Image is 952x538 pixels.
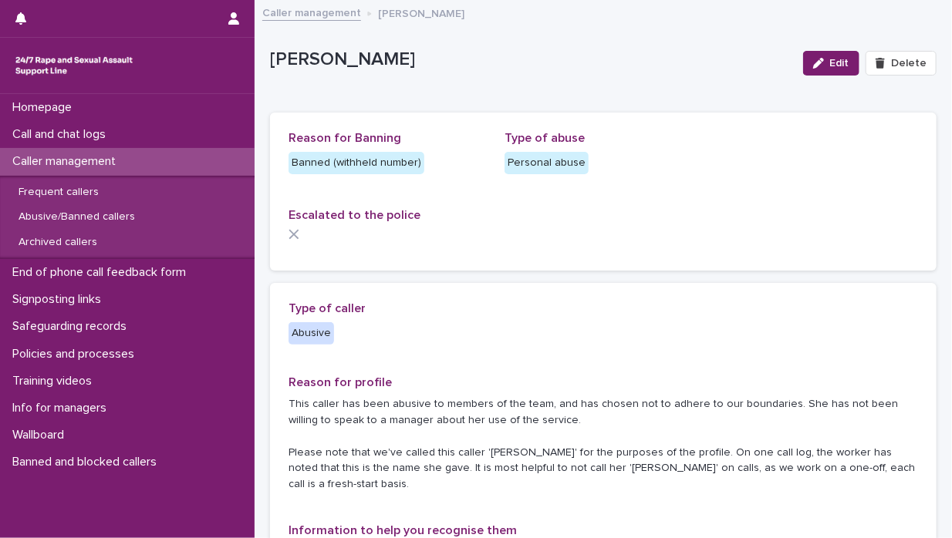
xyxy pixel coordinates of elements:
p: Policies and processes [6,347,147,361]
div: Abusive [289,322,334,345]
p: End of phone call feedback form [6,265,198,280]
span: Delete [891,58,927,69]
p: Abusive/Banned callers [6,210,147,224]
div: Banned (withheld number) [289,152,424,174]
p: Signposting links [6,292,113,307]
div: Personal abuse [505,152,589,174]
span: Edit [830,58,849,69]
p: Training videos [6,374,104,388]
span: Escalated to the police [289,209,420,221]
p: Safeguarding records [6,319,139,334]
a: Caller management [262,3,361,21]
p: [PERSON_NAME] [378,4,464,21]
span: Reason for profile [289,376,392,388]
span: Type of abuse [505,132,585,144]
p: Homepage [6,100,84,115]
button: Edit [803,51,859,76]
p: [PERSON_NAME] [270,49,791,71]
p: Frequent callers [6,186,111,199]
p: Banned and blocked callers [6,455,169,469]
button: Delete [866,51,937,76]
p: Call and chat logs [6,127,118,142]
p: This caller has been abusive to members of the team, and has chosen not to adhere to our boundari... [289,396,918,493]
span: Type of caller [289,302,366,314]
p: Info for managers [6,401,119,415]
p: Caller management [6,154,128,169]
p: Archived callers [6,236,110,249]
img: rhQMoQhaT3yELyF149Cw [12,50,136,81]
span: Reason for Banning [289,132,401,144]
p: Wallboard [6,428,76,442]
span: Information to help you recognise them [289,524,517,536]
